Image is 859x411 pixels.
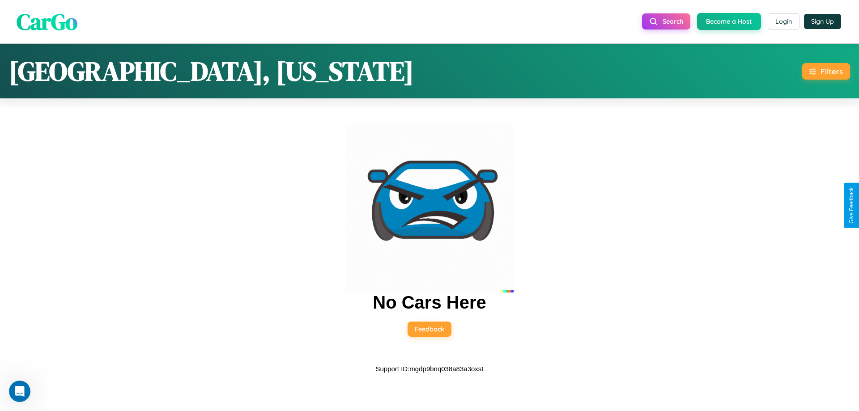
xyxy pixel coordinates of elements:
iframe: Intercom live chat [9,381,30,402]
h2: No Cars Here [373,292,486,313]
span: Search [663,17,683,25]
p: Support ID: mgdp9bnq038a83a3oxst [375,363,483,375]
img: car [345,124,514,292]
button: Login [768,13,799,30]
button: Feedback [408,322,451,337]
button: Filters [802,63,850,80]
button: Sign Up [804,14,841,29]
button: Search [642,13,690,30]
h1: [GEOGRAPHIC_DATA], [US_STATE] [9,53,414,89]
div: Filters [821,67,843,76]
div: Give Feedback [848,187,855,224]
button: Become a Host [697,13,761,30]
span: CarGo [17,6,77,37]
